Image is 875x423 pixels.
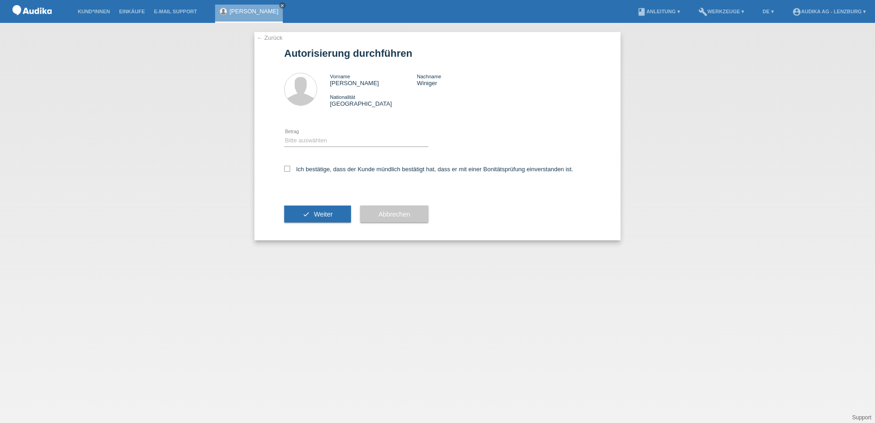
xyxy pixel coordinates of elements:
a: buildWerkzeuge ▾ [694,9,749,14]
span: Nationalität [330,94,355,100]
a: ← Zurück [257,34,282,41]
div: [PERSON_NAME] [330,73,417,87]
a: POS — MF Group [9,18,55,25]
i: build [698,7,708,16]
div: Winiger [417,73,504,87]
button: check Weiter [284,206,351,223]
a: account_circleAudika AG - Lenzburg ▾ [788,9,870,14]
i: check [302,211,310,218]
span: Nachname [417,74,441,79]
h1: Autorisierung durchführen [284,48,591,59]
a: bookAnleitung ▾ [632,9,684,14]
a: Einkäufe [114,9,149,14]
i: close [280,3,285,8]
a: [PERSON_NAME] [229,8,278,15]
a: DE ▾ [758,9,778,14]
span: Weiter [314,211,333,218]
button: Abbrechen [360,206,428,223]
span: Vorname [330,74,350,79]
div: [GEOGRAPHIC_DATA] [330,93,417,107]
a: close [279,2,286,9]
a: Support [852,414,871,421]
i: account_circle [792,7,801,16]
a: E-Mail Support [150,9,202,14]
i: book [637,7,646,16]
span: Abbrechen [378,211,410,218]
label: Ich bestätige, dass der Kunde mündlich bestätigt hat, dass er mit einer Bonitätsprüfung einversta... [284,166,573,173]
a: Kund*innen [73,9,114,14]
